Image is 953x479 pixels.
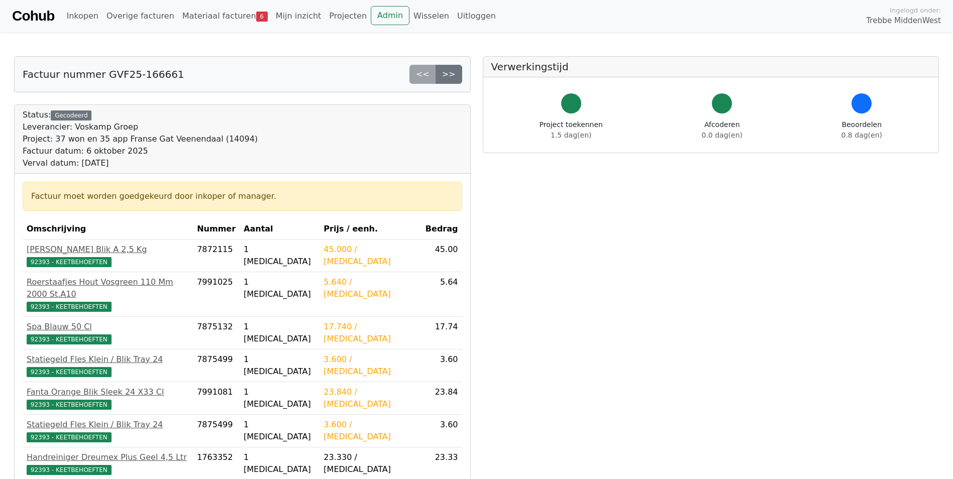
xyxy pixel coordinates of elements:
[31,190,454,202] div: Factuur moet worden goedgekeurd door inkoper of manager.
[27,334,112,344] span: 92393 - KEETBEHOEFTEN
[62,6,102,26] a: Inkopen
[27,451,189,463] div: Handreiniger Dreumex Plus Geel 4,5 Ltr
[178,6,272,26] a: Materiaal facturen6
[27,302,112,312] span: 92393 - KEETBEHOEFTEN
[193,240,240,272] td: 7872115
[420,415,462,447] td: 3.60
[23,145,258,157] div: Factuur datum: 6 oktober 2025
[240,219,320,240] th: Aantal
[324,353,416,378] div: 3.600 / [MEDICAL_DATA]
[27,257,112,267] span: 92393 - KEETBEHOEFTEN
[420,272,462,317] td: 5.64
[193,317,240,349] td: 7875132
[27,244,189,268] a: [PERSON_NAME] Blik A 2,5 Kg92393 - KEETBEHOEFTEN
[27,386,189,398] div: Fanta Orange Blik Sleek 24 X33 Cl
[866,15,941,27] span: Trebbe MiddenWest
[27,400,112,410] span: 92393 - KEETBEHOEFTEN
[324,276,416,300] div: 5.640 / [MEDICAL_DATA]
[491,61,931,73] h5: Verwerkingstijd
[23,157,258,169] div: Verval datum: [DATE]
[324,386,416,410] div: 23.840 / [MEDICAL_DATA]
[244,386,315,410] div: 1 [MEDICAL_DATA]
[244,321,315,345] div: 1 [MEDICAL_DATA]
[193,219,240,240] th: Nummer
[420,219,462,240] th: Bedrag
[193,382,240,415] td: 7991081
[244,419,315,443] div: 1 [MEDICAL_DATA]
[27,353,189,378] a: Statiegeld Fles Klein / Blik Tray 2492393 - KEETBEHOEFTEN
[102,6,178,26] a: Overige facturen
[27,386,189,410] a: Fanta Orange Blik Sleek 24 X33 Cl92393 - KEETBEHOEFTEN
[453,6,500,26] a: Uitloggen
[420,240,462,272] td: 45.00
[193,415,240,447] td: 7875499
[27,465,112,475] span: 92393 - KEETBEHOEFTEN
[702,131,743,139] span: 0.0 dag(en)
[272,6,326,26] a: Mijn inzicht
[27,276,189,300] div: Roerstaafjes Hout Vosgreen 110 Mm 2000 St.A10
[27,419,189,431] div: Statiegeld Fles Klein / Blik Tray 24
[12,4,54,28] a: Cohub
[23,219,193,240] th: Omschrijving
[244,353,315,378] div: 1 [MEDICAL_DATA]
[324,321,416,345] div: 17.740 / [MEDICAL_DATA]
[23,121,258,133] div: Leverancier: Voskamp Groep
[27,321,189,345] a: Spa Blauw 50 Cl92393 - KEETBEHOEFTEN
[841,131,882,139] span: 0.8 dag(en)
[27,419,189,443] a: Statiegeld Fles Klein / Blik Tray 2492393 - KEETBEHOEFTEN
[27,321,189,333] div: Spa Blauw 50 Cl
[324,451,416,475] div: 23.330 / [MEDICAL_DATA]
[320,219,420,240] th: Prijs / eenh.
[244,244,315,268] div: 1 [MEDICAL_DATA]
[324,244,416,268] div: 45.000 / [MEDICAL_DATA]
[193,272,240,317] td: 7991025
[420,317,462,349] td: 17.74
[325,6,371,26] a: Projecten
[23,133,258,145] div: Project: 37 won en 35 app Franse Gat Veenendaal (14094)
[27,367,112,377] span: 92393 - KEETBEHOEFTEN
[193,349,240,382] td: 7875499
[540,119,603,141] div: Project toekennen
[244,276,315,300] div: 1 [MEDICAL_DATA]
[23,68,184,80] h5: Factuur nummer GVF25-166661
[27,432,112,442] span: 92393 - KEETBEHOEFTEN
[371,6,409,25] a: Admin
[420,349,462,382] td: 3.60
[27,353,189,366] div: Statiegeld Fles Klein / Blik Tray 24
[551,131,591,139] span: 1.5 dag(en)
[27,244,189,256] div: [PERSON_NAME] Blik A 2,5 Kg
[27,451,189,475] a: Handreiniger Dreumex Plus Geel 4,5 Ltr92393 - KEETBEHOEFTEN
[890,6,941,15] span: Ingelogd onder:
[256,12,268,22] span: 6
[27,276,189,312] a: Roerstaafjes Hout Vosgreen 110 Mm 2000 St.A1092393 - KEETBEHOEFTEN
[409,6,453,26] a: Wisselen
[244,451,315,475] div: 1 [MEDICAL_DATA]
[436,65,462,84] a: >>
[702,119,743,141] div: Afcoderen
[23,109,258,169] div: Status:
[51,110,91,121] div: Gecodeerd
[841,119,882,141] div: Beoordelen
[324,419,416,443] div: 3.600 / [MEDICAL_DATA]
[420,382,462,415] td: 23.84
